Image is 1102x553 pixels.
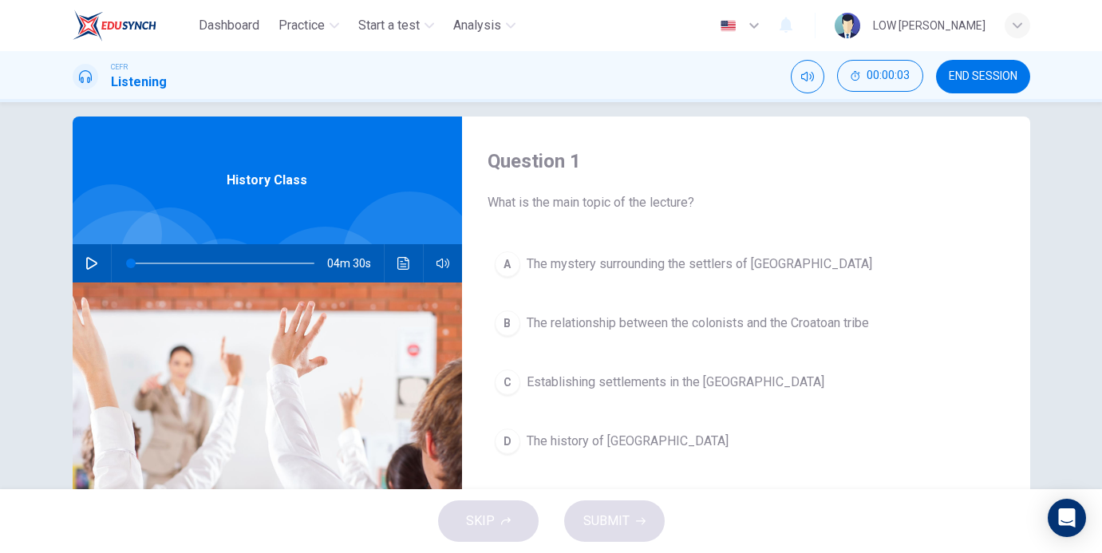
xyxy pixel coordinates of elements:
div: LOW [PERSON_NAME] [873,16,985,35]
button: Start a test [352,11,440,40]
span: END SESSION [949,70,1017,83]
div: Mute [791,60,824,93]
h4: Question 1 [488,148,1005,174]
img: en [718,20,738,32]
span: The mystery surrounding the settlers of [GEOGRAPHIC_DATA] [527,255,872,274]
span: Establishing settlements in the [GEOGRAPHIC_DATA] [527,373,824,392]
img: Profile picture [835,13,860,38]
span: The history of [GEOGRAPHIC_DATA] [527,432,729,451]
button: Click to see the audio transcription [391,244,417,282]
img: EduSynch logo [73,10,156,41]
button: Analysis [447,11,522,40]
div: C [495,369,520,395]
div: Hide [837,60,923,93]
button: Practice [272,11,346,40]
span: What is the main topic of the lecture? [488,193,1005,212]
span: Analysis [453,16,501,35]
button: 00:00:03 [837,60,923,92]
button: DThe history of [GEOGRAPHIC_DATA] [488,421,1005,461]
button: END SESSION [936,60,1030,93]
div: A [495,251,520,277]
button: Dashboard [192,11,266,40]
span: History Class [227,171,307,190]
button: BThe relationship between the colonists and the Croatoan tribe [488,303,1005,343]
h1: Listening [111,73,167,92]
span: CEFR [111,61,128,73]
span: 00:00:03 [867,69,910,82]
span: Practice [278,16,325,35]
span: Start a test [358,16,420,35]
div: B [495,310,520,336]
div: D [495,429,520,454]
button: AThe mystery surrounding the settlers of [GEOGRAPHIC_DATA] [488,244,1005,284]
span: 04m 30s [327,244,384,282]
span: The relationship between the colonists and the Croatoan tribe [527,314,869,333]
button: CEstablishing settlements in the [GEOGRAPHIC_DATA] [488,362,1005,402]
a: EduSynch logo [73,10,193,41]
div: Open Intercom Messenger [1048,499,1086,537]
span: Dashboard [199,16,259,35]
